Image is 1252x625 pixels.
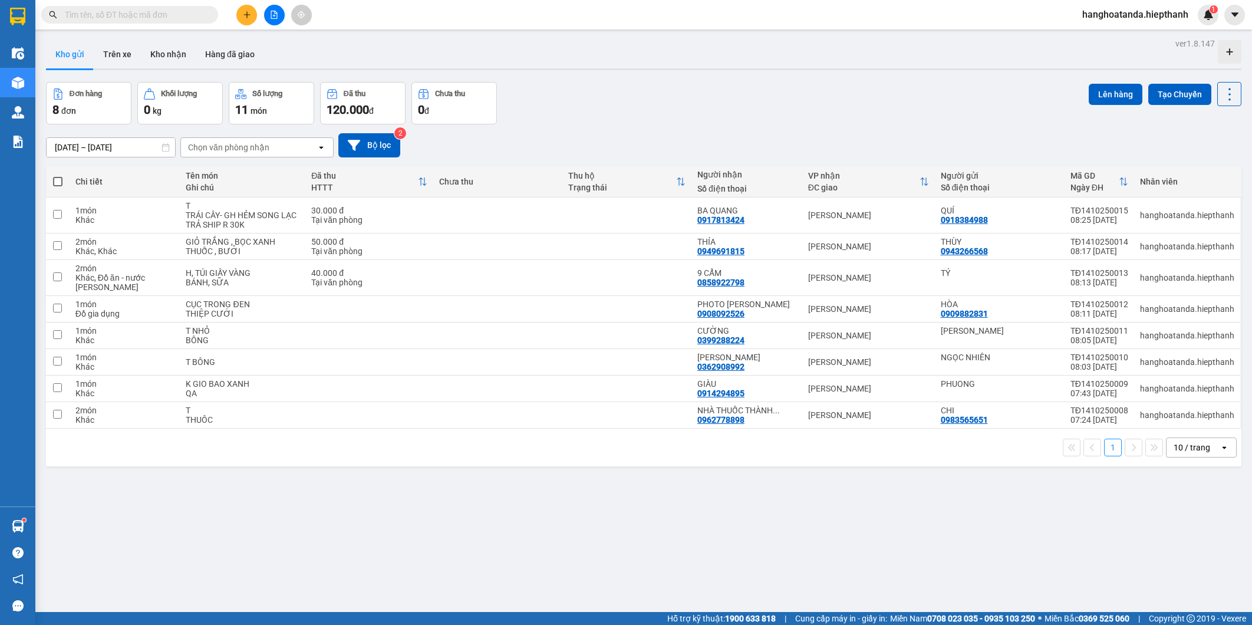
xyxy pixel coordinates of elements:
button: Khối lượng0kg [137,82,223,124]
span: 8 [52,103,59,117]
span: | [1138,612,1140,625]
span: đơn [61,106,76,116]
div: TÝ [941,268,1059,278]
button: Bộ lọc [338,133,400,157]
span: Cung cấp máy in - giấy in: [795,612,887,625]
div: 1 món [75,379,174,389]
div: Người nhận [697,170,796,179]
span: aim [297,11,305,19]
div: Tại văn phòng [311,278,427,287]
div: [PERSON_NAME] [808,210,929,220]
div: 1 món [75,326,174,335]
div: Khác [75,215,174,225]
div: 0909882831 [941,309,988,318]
button: Kho nhận [141,40,196,68]
span: Hỗ trợ kỹ thuật: [667,612,776,625]
button: Hàng đã giao [196,40,264,68]
div: TĐ1410250012 [1070,300,1128,309]
div: ĐC giao [808,183,920,192]
span: Miền Nam [890,612,1035,625]
div: PHUONG [941,379,1059,389]
div: 2 món [75,264,174,273]
div: Ghi chú [186,183,299,192]
div: CƯỜNG [697,326,796,335]
input: Tìm tên, số ĐT hoặc mã đơn [65,8,204,21]
div: 08:25 [DATE] [1070,215,1128,225]
img: icon-new-feature [1203,9,1214,20]
div: hanghoatanda.hiepthanh [1140,210,1234,220]
button: aim [291,5,312,25]
span: ⚪️ [1038,616,1042,621]
span: món [251,106,267,116]
div: Tại văn phòng [311,246,427,256]
div: Số điện thoại [697,184,796,193]
th: Toggle SortBy [305,166,433,198]
div: 0399288224 [697,335,744,345]
div: 08:17 [DATE] [1070,246,1128,256]
span: hanghoatanda.hiepthanh [1073,7,1198,22]
div: Chi tiết [75,177,174,186]
div: K GIO BAO XANH [186,379,299,389]
div: Nhân viên [1140,177,1234,186]
input: Select a date range. [47,138,175,157]
span: file-add [270,11,278,19]
span: caret-down [1230,9,1240,20]
div: [PERSON_NAME] [808,242,929,251]
div: T [186,406,299,415]
div: Khác, Khác [75,246,174,256]
div: Tại văn phòng [311,215,427,225]
div: 07:24 [DATE] [1070,415,1128,425]
div: 0917813424 [697,215,744,225]
button: Lên hàng [1089,84,1142,105]
div: GIỎ TRẮNG , BỌC XANH [186,237,299,246]
div: hanghoatanda.hiepthanh [1140,331,1234,340]
div: TRÁI CÂY- GH HẺM SONG LẠC TRẢ SHIP R 30K [186,210,299,229]
span: 0 [144,103,150,117]
div: 1 món [75,300,174,309]
div: 0962778898 [697,415,744,425]
div: [PERSON_NAME] [808,410,929,420]
button: Đã thu120.000đ [320,82,406,124]
div: Khác [75,362,174,371]
div: Khác, Đồ ăn - nước uống [75,273,174,292]
div: 0858922798 [697,278,744,287]
div: Chưa thu [439,177,556,186]
div: HÒA [941,300,1059,309]
button: Số lượng11món [229,82,314,124]
div: 0914294895 [697,389,744,398]
div: 0908092526 [697,309,744,318]
img: logo-vxr [10,8,25,25]
div: Ngày ĐH [1070,183,1119,192]
div: 0943266568 [941,246,988,256]
div: 08:03 [DATE] [1070,362,1128,371]
div: Người gửi [941,171,1059,180]
span: đ [424,106,429,116]
div: TĐ1410250013 [1070,268,1128,278]
div: BÔNG [186,335,299,345]
span: Miền Bắc [1045,612,1129,625]
div: GIÀU [697,379,796,389]
div: THÙY [941,237,1059,246]
svg: open [1220,443,1229,452]
div: T [186,201,299,210]
div: 1 món [75,206,174,215]
button: caret-down [1224,5,1245,25]
span: 0 [418,103,424,117]
div: 50.000 đ [311,237,427,246]
img: warehouse-icon [12,520,24,532]
div: ver 1.8.147 [1175,37,1215,50]
img: warehouse-icon [12,47,24,60]
button: plus [236,5,257,25]
div: BA QUANG [697,206,796,215]
div: Mã GD [1070,171,1119,180]
div: 07:43 [DATE] [1070,389,1128,398]
div: TĐ1410250008 [1070,406,1128,415]
div: hanghoatanda.hiepthanh [1140,410,1234,420]
span: plus [243,11,251,19]
div: [PERSON_NAME] [808,304,929,314]
div: Khác [75,415,174,425]
button: Trên xe [94,40,141,68]
div: KIM CHI [941,326,1059,335]
sup: 2 [394,127,406,139]
div: 10 / trang [1174,442,1210,453]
